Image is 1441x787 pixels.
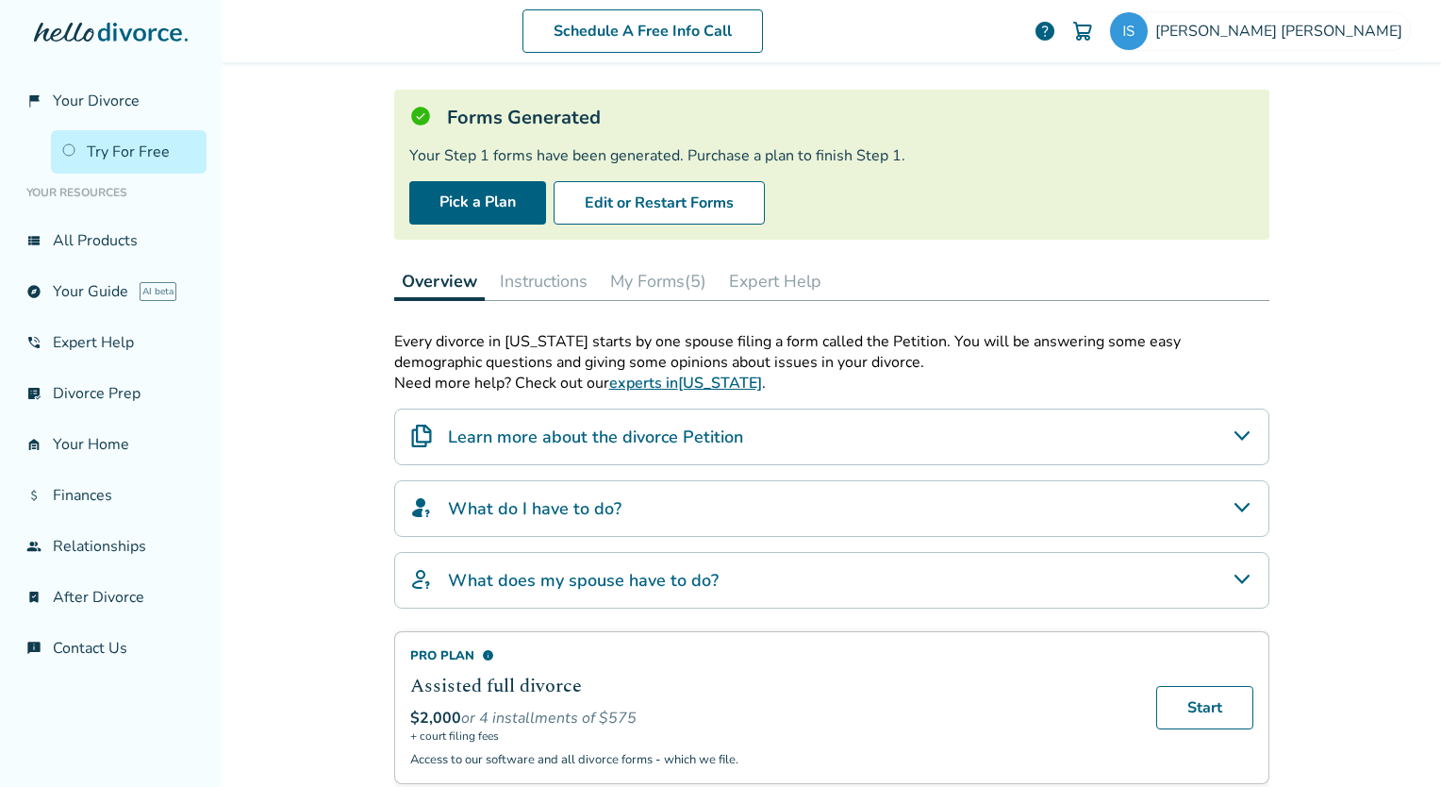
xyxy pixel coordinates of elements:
img: Cart [1071,20,1094,42]
h2: Assisted full divorce [410,672,1134,700]
span: + court filing fees [410,728,1134,744]
a: flag_2Your Divorce [15,79,207,123]
div: What do I have to do? [394,480,1269,537]
p: Need more help? Check out our . [394,373,1269,393]
button: Edit or Restart Forms [554,181,765,225]
h4: What does my spouse have to do? [448,568,719,593]
button: Overview [394,262,485,301]
a: exploreYour GuideAI beta [15,270,207,313]
img: What do I have to do? [410,496,433,519]
div: Your Step 1 forms have been generated. Purchase a plan to finish Step 1. [409,145,1254,166]
a: bookmark_checkAfter Divorce [15,576,207,619]
span: Your Divorce [53,91,140,111]
span: $2,000 [410,708,461,728]
a: list_alt_checkDivorce Prep [15,372,207,415]
button: Instructions [492,262,595,300]
span: explore [26,284,41,299]
a: Pick a Plan [409,181,546,225]
a: garage_homeYour Home [15,423,207,466]
div: or 4 installments of $575 [410,708,1134,728]
a: help [1034,20,1056,42]
iframe: Chat Widget [1347,696,1441,787]
span: attach_money [26,488,41,503]
span: view_list [26,233,41,248]
a: Start [1156,686,1253,729]
h4: Learn more about the divorce Petition [448,425,743,449]
img: What does my spouse have to do? [410,568,433,591]
span: chat_info [26,641,41,656]
img: ihernandez10@verizon.net [1110,12,1148,50]
span: info [482,649,494,661]
a: experts in[US_STATE] [609,373,762,393]
a: phone_in_talkExpert Help [15,321,207,364]
span: group [26,539,41,554]
a: Schedule A Free Info Call [522,9,763,53]
span: AI beta [140,282,176,301]
button: Expert Help [721,262,829,300]
h5: Forms Generated [447,105,601,130]
p: Every divorce in [US_STATE] starts by one spouse filing a form called the Petition. You will be a... [394,331,1269,373]
h4: What do I have to do? [448,496,621,521]
p: Access to our software and all divorce forms - which we file. [410,751,1134,768]
span: [PERSON_NAME] [PERSON_NAME] [1155,21,1410,42]
span: garage_home [26,437,41,452]
span: phone_in_talk [26,335,41,350]
a: Try For Free [51,130,207,174]
span: flag_2 [26,93,41,109]
a: view_listAll Products [15,219,207,262]
span: list_alt_check [26,386,41,401]
div: Learn more about the divorce Petition [394,409,1269,465]
div: What does my spouse have to do? [394,552,1269,609]
li: Your Resources [15,174,207,211]
a: groupRelationships [15,525,207,568]
button: My Forms(5) [603,262,714,300]
a: chat_infoContact Us [15,627,207,670]
a: attach_moneyFinances [15,474,207,517]
span: bookmark_check [26,590,41,605]
div: Pro Plan [410,647,1134,664]
img: Learn more about the divorce Petition [410,425,433,447]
